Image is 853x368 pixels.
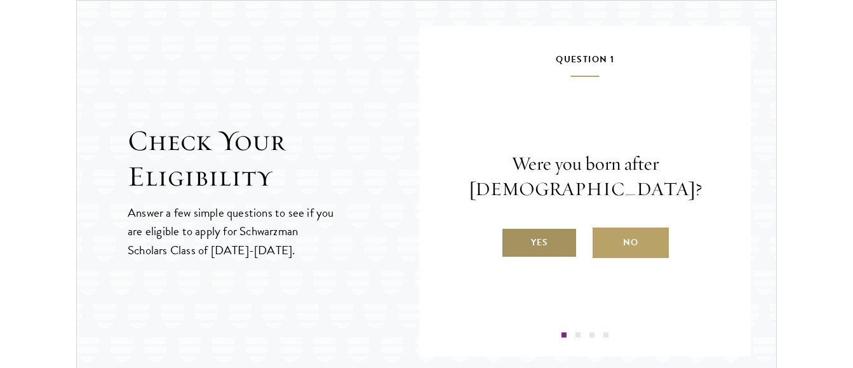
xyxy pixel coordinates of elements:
h5: Question 1 [457,51,713,77]
p: Answer a few simple questions to see if you are eligible to apply for Schwarzman Scholars Class o... [128,203,335,259]
p: Were you born after [DEMOGRAPHIC_DATA]? [457,151,713,202]
label: No [593,228,669,258]
h2: Check Your Eligibility [128,123,419,194]
label: Yes [501,228,577,258]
